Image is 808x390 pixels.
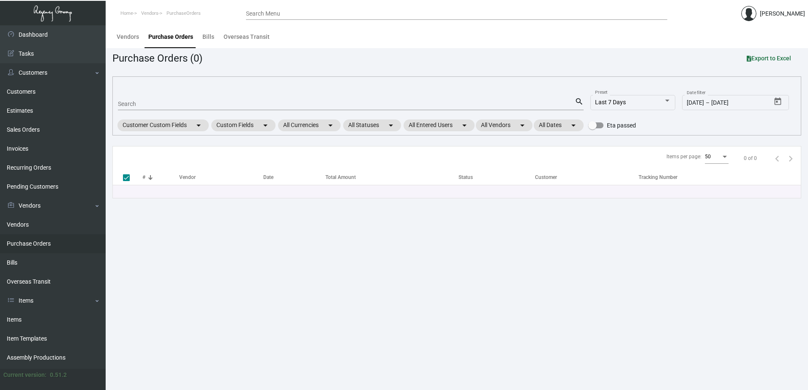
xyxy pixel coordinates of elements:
[202,32,214,41] div: Bills
[706,100,710,106] span: –
[784,152,797,165] button: Next page
[325,173,458,181] div: Total Amount
[517,120,527,130] mat-icon: arrow_drop_down
[50,371,67,379] div: 0.51.2
[117,119,209,131] mat-chip: Customer Custom Fields
[404,119,475,131] mat-chip: All Entered Users
[263,173,325,181] div: Date
[639,173,677,181] div: Tracking Number
[459,173,473,181] div: Status
[211,119,276,131] mat-chip: Custom Fields
[325,173,356,181] div: Total Amount
[224,32,270,41] div: Overseas Transit
[260,120,270,130] mat-icon: arrow_drop_down
[3,371,46,379] div: Current version:
[142,173,179,181] div: #
[607,120,636,130] span: Eta passed
[167,11,201,16] span: PurchaseOrders
[148,32,193,41] div: Purchase Orders
[747,55,791,62] span: Export to Excel
[744,154,757,162] div: 0 of 0
[575,97,584,107] mat-icon: search
[179,173,263,181] div: Vendor
[120,11,133,16] span: Home
[386,120,396,130] mat-icon: arrow_drop_down
[325,120,336,130] mat-icon: arrow_drop_down
[705,154,729,160] mat-select: Items per page:
[141,11,158,16] span: Vendors
[771,95,785,108] button: Open calendar
[705,154,711,160] span: 50
[263,173,273,181] div: Date
[711,100,752,106] input: End date
[459,173,535,181] div: Status
[760,9,805,18] div: [PERSON_NAME]
[343,119,401,131] mat-chip: All Statuses
[476,119,532,131] mat-chip: All Vendors
[666,153,702,160] div: Items per page:
[534,119,584,131] mat-chip: All Dates
[142,173,145,181] div: #
[117,32,139,41] div: Vendors
[535,173,639,181] div: Customer
[112,51,202,66] div: Purchase Orders (0)
[770,152,784,165] button: Previous page
[741,6,756,21] img: admin@bootstrapmaster.com
[639,173,801,181] div: Tracking Number
[179,173,196,181] div: Vendor
[194,120,204,130] mat-icon: arrow_drop_down
[535,173,557,181] div: Customer
[278,119,341,131] mat-chip: All Currencies
[740,51,798,66] button: Export to Excel
[568,120,579,130] mat-icon: arrow_drop_down
[595,99,626,106] span: Last 7 Days
[459,120,470,130] mat-icon: arrow_drop_down
[687,100,704,106] input: Start date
